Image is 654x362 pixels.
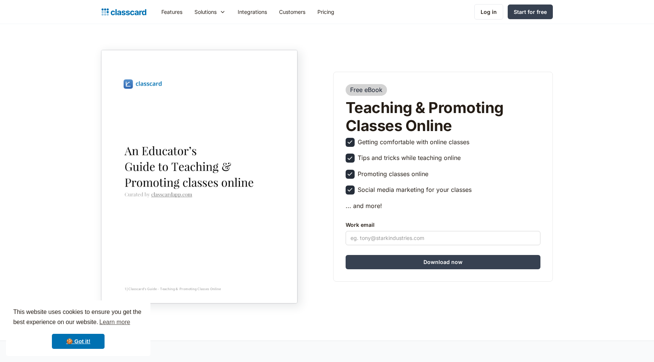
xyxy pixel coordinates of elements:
input: eg. tony@starkindustries.com [346,231,540,245]
a: Log in [474,4,503,20]
a: learn more about cookies [98,317,131,328]
span: This website uses cookies to ensure you get the best experience on our website. [13,308,143,328]
div: Free eBook [350,86,382,94]
div: Solutions [194,8,217,16]
div: Social media marketing for your classes [358,186,472,194]
div: Tips and tricks while teaching online [358,154,461,162]
div: Promoting classes online [358,170,428,178]
a: Integrations [232,3,273,20]
div: Log in [481,8,497,16]
a: Start for free [508,5,553,19]
a: Customers [273,3,311,20]
a: home [102,7,146,17]
div: ... and more! [346,202,382,210]
input: Download now [346,255,540,269]
a: Features [155,3,188,20]
form: eBook Form [346,217,540,269]
label: Work email [346,220,540,229]
a: dismiss cookie message [52,334,105,349]
div: cookieconsent [6,300,150,356]
strong: Teaching & Promoting Classes Online [346,98,504,135]
a: Pricing [311,3,340,20]
div: Solutions [188,3,232,20]
div: Getting comfortable with online classes [358,138,469,146]
div: Start for free [514,8,547,16]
